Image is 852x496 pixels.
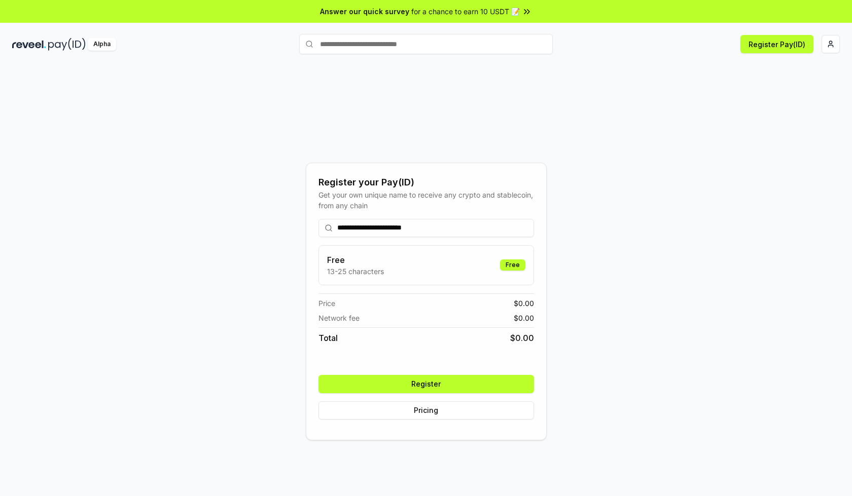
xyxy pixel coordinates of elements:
span: Total [318,332,338,344]
span: Network fee [318,313,360,323]
h3: Free [327,254,384,266]
button: Pricing [318,401,534,419]
span: $ 0.00 [510,332,534,344]
div: Free [500,259,525,271]
img: reveel_dark [12,38,46,51]
span: Price [318,298,335,309]
span: $ 0.00 [514,298,534,309]
div: Get your own unique name to receive any crypto and stablecoin, from any chain [318,189,534,211]
span: for a chance to earn 10 USDT 📝 [411,6,520,17]
div: Register your Pay(ID) [318,175,534,189]
p: 13-25 characters [327,266,384,277]
button: Register Pay(ID) [740,35,813,53]
div: Alpha [88,38,116,51]
button: Register [318,375,534,393]
span: Answer our quick survey [320,6,409,17]
span: $ 0.00 [514,313,534,323]
img: pay_id [48,38,86,51]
